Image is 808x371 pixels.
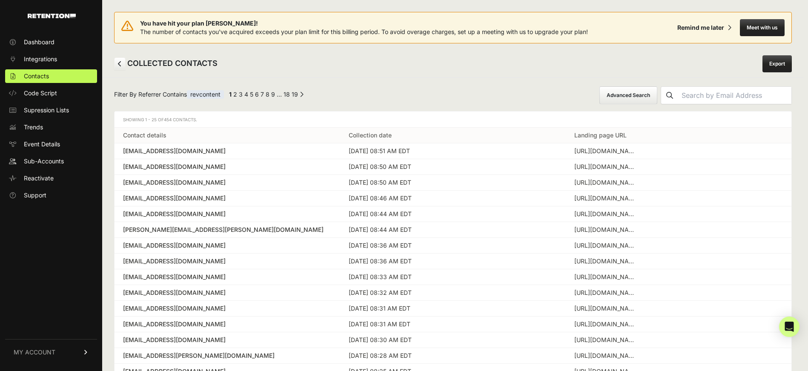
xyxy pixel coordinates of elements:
td: [DATE] 08:31 AM EDT [340,301,566,317]
a: Page 6 [255,91,259,98]
td: [DATE] 08:31 AM EDT [340,317,566,332]
td: [DATE] 08:50 AM EDT [340,175,566,191]
td: [DATE] 08:36 AM EDT [340,238,566,254]
a: [PERSON_NAME][EMAIL_ADDRESS][PERSON_NAME][DOMAIN_NAME] [123,225,332,234]
span: 454 Contacts. [164,117,197,122]
span: … [277,91,282,98]
div: https://heavy.com/sports/nfl/dallas-cowboys/quarterback-dak-prescott-exit-strategy/?utm_source=Re... [574,273,638,281]
a: Page 7 [261,91,264,98]
div: https://heavy.com/sports/nfl/dallas-cowboys/quarterback-dak-prescott-exit-strategy/?utm_source=Re... [574,320,638,328]
a: [EMAIL_ADDRESS][DOMAIN_NAME] [123,163,332,171]
a: [EMAIL_ADDRESS][DOMAIN_NAME] [123,178,332,187]
span: revcontent [187,90,224,99]
a: Reactivate [5,171,97,185]
td: [DATE] 08:44 AM EDT [340,206,566,222]
div: Open Intercom Messenger [779,317,799,337]
span: Dashboard [24,38,54,46]
span: The number of contacts you've acquired exceeds your plan limit for this billing period. To avoid ... [140,28,588,35]
a: [EMAIL_ADDRESS][DOMAIN_NAME] [123,210,332,218]
td: [DATE] 08:30 AM EDT [340,332,566,348]
td: [DATE] 08:28 AM EDT [340,348,566,364]
a: Dashboard [5,35,97,49]
span: Reactivate [24,174,54,183]
a: Code Script [5,86,97,100]
a: [EMAIL_ADDRESS][DOMAIN_NAME] [123,194,332,203]
span: Code Script [24,89,57,97]
a: [EMAIL_ADDRESS][DOMAIN_NAME] [123,147,332,155]
a: Page 19 [292,91,298,98]
a: [EMAIL_ADDRESS][DOMAIN_NAME] [123,257,332,265]
a: Page 2 [233,91,237,98]
span: Sub-Accounts [24,157,64,166]
em: Page 1 [229,91,232,98]
a: Landing page URL [574,131,627,139]
a: Page 9 [271,91,275,98]
td: [DATE] 08:32 AM EDT [340,285,566,301]
a: [EMAIL_ADDRESS][DOMAIN_NAME] [123,336,332,344]
h2: COLLECTED CONTACTS [114,57,218,70]
a: Trends [5,120,97,134]
div: https://heavy.com/sports/nfl/kansas-city-chiefs/taylor-swift-super-bowl-halftime/?utm_source=RevC... [574,210,638,218]
div: https://heavy.com/sports/nfl/kansas-city-chiefs/taylor-swift-super-bowl-halftime/?utm_source=RevC... [574,178,638,187]
a: Collection date [349,131,392,139]
a: [EMAIL_ADDRESS][DOMAIN_NAME] [123,241,332,250]
div: https://heavy.com/sports/nfl/kansas-city-chiefs/taylor-swift-super-bowl-halftime/?utm_source=RevC... [574,257,638,265]
td: [DATE] 08:44 AM EDT [340,222,566,238]
div: https://heavy.com/sports/nfl/dallas-cowboys/quarterback-dak-prescott-exit-strategy/?utm_source=Re... [574,194,638,203]
a: [EMAIL_ADDRESS][DOMAIN_NAME] [123,304,332,313]
div: Remind me later [677,23,724,32]
span: MY ACCOUNT [14,348,55,357]
td: [DATE] 08:33 AM EDT [340,269,566,285]
input: Search by Email Address [678,87,791,104]
button: Remind me later [674,20,735,35]
a: Contact details [123,131,166,139]
td: [DATE] 08:51 AM EDT [340,143,566,159]
span: You have hit your plan [PERSON_NAME]! [140,19,588,28]
span: Integrations [24,55,57,63]
a: Sub-Accounts [5,154,97,168]
a: Supression Lists [5,103,97,117]
div: https://heavy.com/sports/nfl/kansas-city-chiefs/taylor-swift-super-bowl-halftime/?utm_source=RevC... [574,351,638,360]
a: [EMAIL_ADDRESS][DOMAIN_NAME] [123,288,332,297]
a: Contacts [5,69,97,83]
a: Page 3 [239,91,243,98]
a: Page 4 [244,91,248,98]
div: https://heavy.com/sports/nfl/dallas-cowboys/quarterback-dak-prescott-exit-strategy/?utm_source=Re... [574,336,638,344]
td: [DATE] 08:46 AM EDT [340,191,566,206]
td: [DATE] 08:36 AM EDT [340,254,566,269]
span: Event Details [24,140,60,148]
div: https://heavy.com/sports/nfl/kansas-city-chiefs/taylor-swift-super-bowl-halftime/?utm_source=RevC... [574,147,638,155]
a: Support [5,188,97,202]
button: Advanced Search [599,86,657,104]
div: https://heavy.com/sports/nfl/kansas-city-chiefs/taylor-swift-super-bowl-halftime/?utm_source=RevC... [574,241,638,250]
span: Support [24,191,46,200]
div: Pagination [227,90,304,101]
a: MY ACCOUNT [5,339,97,365]
a: [EMAIL_ADDRESS][DOMAIN_NAME] [123,273,332,281]
a: [EMAIL_ADDRESS][PERSON_NAME][DOMAIN_NAME] [123,351,332,360]
span: Trends [24,123,43,131]
div: https://heavy.com/sports/nfl/kansas-city-chiefs/taylor-swift-super-bowl-halftime/?utm_source=RevC... [574,225,638,234]
a: Page 8 [266,91,269,98]
span: Contacts [24,72,49,80]
span: Filter By Referrer Contains [114,90,224,101]
span: Supression Lists [24,106,69,114]
div: https://heavy.com/sports/nfl/kansas-city-chiefs/taylor-swift-super-bowl-halftime/?utm_source=RevC... [574,288,638,297]
a: Integrations [5,52,97,66]
a: Page 5 [250,91,253,98]
a: [EMAIL_ADDRESS][DOMAIN_NAME] [123,320,332,328]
